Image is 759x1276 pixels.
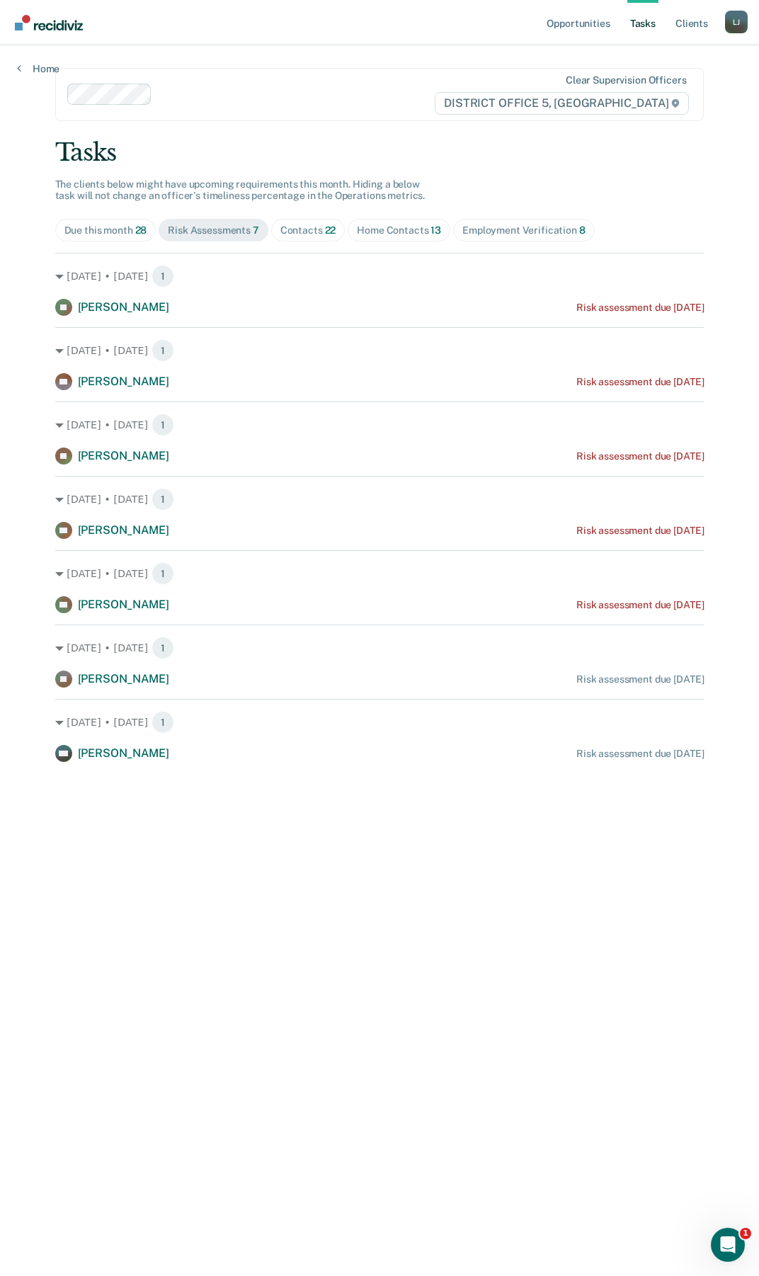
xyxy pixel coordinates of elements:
div: Risk assessment due [DATE] [576,302,704,314]
div: Risk Assessments [168,224,259,237]
span: [PERSON_NAME] [78,598,169,611]
span: 1 [152,562,174,585]
span: 28 [135,224,147,236]
div: Risk assessment due [DATE] [576,525,704,537]
span: 1 [152,265,174,287]
span: 8 [579,224,586,236]
span: 1 [740,1228,751,1239]
img: Recidiviz [15,15,83,30]
span: DISTRICT OFFICE 5, [GEOGRAPHIC_DATA] [435,92,689,115]
span: [PERSON_NAME] [78,523,169,537]
div: Due this month [64,224,147,237]
div: [DATE] • [DATE] 1 [55,265,704,287]
span: [PERSON_NAME] [78,375,169,388]
div: L J [725,11,748,33]
span: [PERSON_NAME] [78,672,169,685]
button: Profile dropdown button [725,11,748,33]
div: [DATE] • [DATE] 1 [55,339,704,362]
div: Contacts [280,224,336,237]
span: [PERSON_NAME] [78,746,169,760]
div: [DATE] • [DATE] 1 [55,637,704,659]
div: Risk assessment due [DATE] [576,450,704,462]
div: Clear supervision officers [566,74,686,86]
span: 1 [152,488,174,511]
div: Risk assessment due [DATE] [576,376,704,388]
span: [PERSON_NAME] [78,449,169,462]
div: Home Contacts [357,224,441,237]
iframe: Intercom live chat [711,1228,745,1262]
div: [DATE] • [DATE] 1 [55,562,704,585]
span: [PERSON_NAME] [78,300,169,314]
span: 1 [152,711,174,734]
span: 1 [152,339,174,362]
span: 7 [253,224,259,236]
div: [DATE] • [DATE] 1 [55,414,704,436]
div: [DATE] • [DATE] 1 [55,488,704,511]
div: Risk assessment due [DATE] [576,673,704,685]
div: Risk assessment due [DATE] [576,748,704,760]
span: 22 [325,224,336,236]
div: [DATE] • [DATE] 1 [55,711,704,734]
a: Home [17,62,59,75]
span: The clients below might have upcoming requirements this month. Hiding a below task will not chang... [55,178,426,202]
div: Employment Verification [462,224,586,237]
span: 13 [430,224,441,236]
span: 1 [152,414,174,436]
span: 1 [152,637,174,659]
div: Risk assessment due [DATE] [576,599,704,611]
div: Tasks [55,138,704,167]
